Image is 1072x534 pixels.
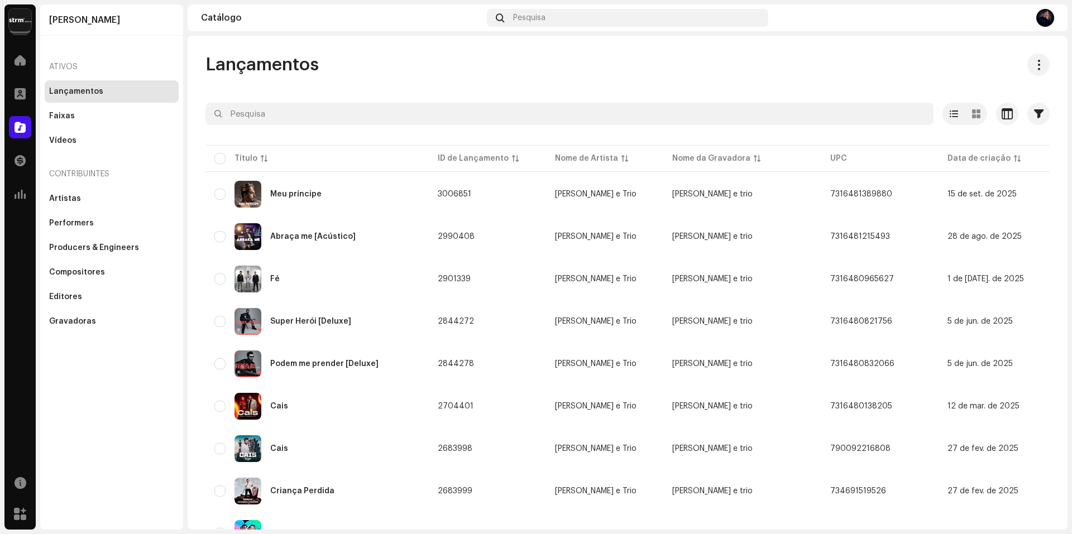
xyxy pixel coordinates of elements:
[672,233,753,240] span: Bruno e trio
[438,445,472,453] span: 2683998
[438,317,474,325] span: 2844272
[830,445,891,453] span: 790092216808
[555,233,636,240] div: [PERSON_NAME] e Trio
[45,212,179,234] re-m-nav-item: Performers
[947,402,1020,410] span: 12 de mar. de 2025
[672,317,753,325] span: Bruno e trio
[49,243,139,252] div: Producers & Engineers
[830,233,890,240] span: 7316481215493
[947,487,1018,495] span: 27 de fev. de 2025
[672,190,753,198] span: Bruno e trio
[234,435,261,462] img: 0519fd59-51fd-40ef-9c57-9242bea4908b
[555,233,654,240] span: Bruno e Trio
[672,153,750,164] div: Nome da Gravadora
[947,445,1018,453] span: 27 de fev. de 2025
[438,402,473,410] span: 2704401
[830,275,894,283] span: 7316480965627
[555,402,654,410] span: Bruno e Trio
[555,402,636,410] div: [PERSON_NAME] e Trio
[49,112,75,121] div: Faixas
[947,275,1024,283] span: 1 de jul. de 2025
[49,292,82,301] div: Editores
[270,360,379,368] div: Podem me prender [Deluxe]
[830,190,892,198] span: 7316481389880
[947,190,1017,198] span: 15 de set. de 2025
[830,402,892,410] span: 7316480138205
[270,445,288,453] div: Cais
[270,275,280,283] div: Fé
[555,317,654,325] span: Bruno e Trio
[555,190,636,198] div: [PERSON_NAME] e Trio
[438,233,475,240] span: 2990408
[45,286,179,308] re-m-nav-item: Editores
[270,402,288,410] div: Cais
[234,478,261,504] img: 50ff25a7-0e51-43ba-8de6-f800df7a0c1a
[205,103,934,125] input: Pesquisa
[234,393,261,420] img: 5e98773e-4753-41da-8824-37d02ef4fb93
[513,13,545,22] span: Pesquisa
[234,223,261,250] img: a5e32f43-1a03-4789-8e1d-a3e63fb3de67
[947,233,1022,240] span: 28 de ago. de 2025
[555,445,636,453] div: [PERSON_NAME] e Trio
[45,129,179,152] re-m-nav-item: Vídeos
[270,487,334,495] div: Criança Perdida
[49,87,103,96] div: Lançamentos
[555,360,636,368] div: [PERSON_NAME] e Trio
[270,233,356,240] div: Abraça me [Acústico]
[45,310,179,333] re-m-nav-item: Gravadoras
[947,360,1013,368] span: 5 de jun. de 2025
[438,487,472,495] span: 2683999
[555,487,636,495] div: [PERSON_NAME] e Trio
[205,54,319,76] span: Lançamentos
[672,445,753,453] span: Bruno e trio
[555,317,636,325] div: [PERSON_NAME] e Trio
[555,275,636,283] div: [PERSON_NAME] e Trio
[672,275,753,283] span: Bruno e trio
[270,190,322,198] div: Meu príncipe
[49,317,96,326] div: Gravadoras
[438,275,471,283] span: 2901339
[1036,9,1054,27] img: 4780089d-d1bc-462c-aae6-dedd32276044
[947,153,1011,164] div: Data de criação
[49,268,105,277] div: Compositores
[201,13,482,22] div: Catálogo
[947,317,1013,325] span: 5 de jun. de 2025
[234,266,261,292] img: d0fde11e-f65b-4c00-93b8-2081398370ea
[45,261,179,283] re-m-nav-item: Compositores
[555,275,654,283] span: Bruno e Trio
[555,153,618,164] div: Nome de Artista
[555,360,654,368] span: Bruno e Trio
[45,54,179,80] re-a-nav-header: Ativos
[234,153,257,164] div: Título
[270,317,351,325] div: Super Herói [Deluxe]
[49,194,81,203] div: Artistas
[9,9,31,31] img: 408b884b-546b-4518-8448-1008f9c76b02
[45,187,179,210] re-m-nav-item: Artistas
[234,181,261,208] img: 04978e51-f805-4e81-863f-cebaf0ee9e8f
[49,219,94,228] div: Performers
[438,153,509,164] div: ID de Lançamento
[45,80,179,103] re-m-nav-item: Lançamentos
[830,317,892,325] span: 7316480821756
[555,190,654,198] span: Bruno e Trio
[438,360,474,368] span: 2844278
[49,136,76,145] div: Vídeos
[45,161,179,187] re-a-nav-header: Contribuintes
[672,360,753,368] span: Bruno e trio
[555,487,654,495] span: Bruno e Trio
[234,350,261,377] img: 7eaa3634-20a5-4192-aa1d-af2f317ff896
[830,360,894,368] span: 7316480832066
[45,105,179,127] re-m-nav-item: Faixas
[45,237,179,259] re-m-nav-item: Producers & Engineers
[830,487,886,495] span: 734691519526
[672,402,753,410] span: Bruno e trio
[555,445,654,453] span: Bruno e Trio
[672,487,753,495] span: Bruno e trio
[438,190,471,198] span: 3006851
[234,308,261,335] img: f7f61c21-2d7b-411a-a0ff-c2cdeed3a111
